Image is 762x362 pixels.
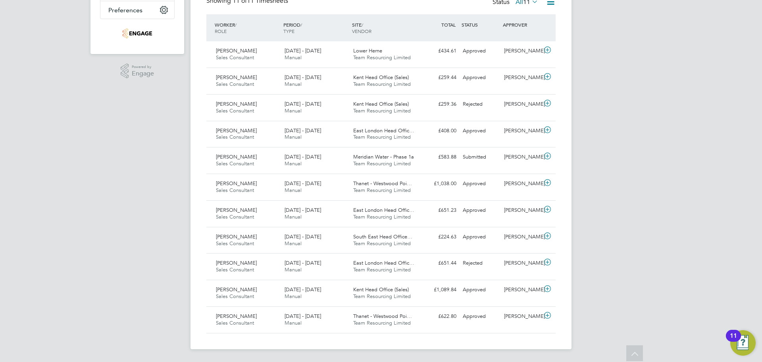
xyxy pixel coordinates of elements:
span: Sales Consultant [216,293,254,300]
span: Team Resourcing Limited [353,134,411,140]
div: SITE [350,17,419,38]
div: [PERSON_NAME] [501,230,542,244]
span: Team Resourcing Limited [353,187,411,194]
span: Manual [285,266,302,273]
span: Team Resourcing Limited [353,160,411,167]
span: Kent Head Office (Sales) [353,101,409,107]
span: Preferences [108,6,142,14]
span: [PERSON_NAME] [216,74,257,81]
span: VENDOR [352,28,371,34]
a: Go to home page [100,27,175,40]
span: Sales Consultant [216,240,254,247]
div: Approved [460,177,501,190]
div: [PERSON_NAME] [501,71,542,84]
div: [PERSON_NAME] [501,124,542,137]
span: Sales Consultant [216,107,254,114]
span: Team Resourcing Limited [353,266,411,273]
span: [DATE] - [DATE] [285,259,321,266]
div: [PERSON_NAME] [501,98,542,111]
span: Sales Consultant [216,160,254,167]
div: Approved [460,310,501,323]
span: TOTAL [441,21,456,28]
span: Manual [285,81,302,87]
span: [PERSON_NAME] [216,153,257,160]
span: [PERSON_NAME] [216,259,257,266]
span: Sales Consultant [216,187,254,194]
button: Preferences [100,1,174,19]
div: [PERSON_NAME] [501,151,542,164]
div: £408.00 [418,124,460,137]
span: / [235,21,237,28]
div: Rejected [460,257,501,270]
span: Manual [285,187,302,194]
span: Team Resourcing Limited [353,240,411,247]
span: Sales Consultant [216,319,254,326]
div: [PERSON_NAME] [501,45,542,58]
div: £224.63 [418,230,460,244]
div: £259.44 [418,71,460,84]
span: Manual [285,107,302,114]
span: [DATE] - [DATE] [285,74,321,81]
span: East London Head Offic… [353,127,414,134]
div: Approved [460,71,501,84]
span: ROLE [215,28,227,34]
div: APPROVER [501,17,542,32]
div: [PERSON_NAME] [501,177,542,190]
span: [PERSON_NAME] [216,101,257,107]
div: Approved [460,124,501,137]
div: £1,089.84 [418,283,460,296]
span: Engage [132,70,154,77]
div: [PERSON_NAME] [501,310,542,323]
span: Thanet - Westwood Poi… [353,313,412,319]
div: £1,038.00 [418,177,460,190]
div: STATUS [460,17,501,32]
span: [DATE] - [DATE] [285,127,321,134]
span: Manual [285,54,302,61]
span: Lower Herne [353,47,382,54]
span: [DATE] - [DATE] [285,313,321,319]
span: Kent Head Office (Sales) [353,74,409,81]
span: [DATE] - [DATE] [285,286,321,293]
span: Sales Consultant [216,266,254,273]
div: [PERSON_NAME] [501,204,542,217]
span: Sales Consultant [216,213,254,220]
div: Approved [460,283,501,296]
span: [DATE] - [DATE] [285,153,321,160]
span: [PERSON_NAME] [216,127,257,134]
span: East London Head Offic… [353,259,414,266]
div: £583.88 [418,151,460,164]
span: Manual [285,240,302,247]
span: [PERSON_NAME] [216,313,257,319]
span: [DATE] - [DATE] [285,180,321,187]
img: teamresourcing-logo-retina.png [122,27,152,40]
button: Open Resource Center, 11 new notifications [730,330,756,356]
span: [DATE] - [DATE] [285,207,321,213]
span: East London Head Offic… [353,207,414,213]
span: [PERSON_NAME] [216,207,257,213]
div: £651.23 [418,204,460,217]
div: 11 [730,336,737,346]
div: Rejected [460,98,501,111]
span: Manual [285,293,302,300]
span: [PERSON_NAME] [216,233,257,240]
a: Powered byEngage [121,64,154,79]
div: £651.44 [418,257,460,270]
span: Team Resourcing Limited [353,293,411,300]
div: WORKER [213,17,281,38]
div: £434.61 [418,45,460,58]
span: Kent Head Office (Sales) [353,286,409,293]
span: [DATE] - [DATE] [285,47,321,54]
span: [PERSON_NAME] [216,286,257,293]
span: Manual [285,134,302,140]
div: Approved [460,45,501,58]
span: South East Head Office… [353,233,412,240]
span: Powered by [132,64,154,70]
span: Manual [285,213,302,220]
span: Team Resourcing Limited [353,319,411,326]
span: Meridian Water - Phase 1a [353,153,414,160]
span: Team Resourcing Limited [353,107,411,114]
span: [PERSON_NAME] [216,47,257,54]
span: Team Resourcing Limited [353,81,411,87]
span: [PERSON_NAME] [216,180,257,187]
div: Submitted [460,151,501,164]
